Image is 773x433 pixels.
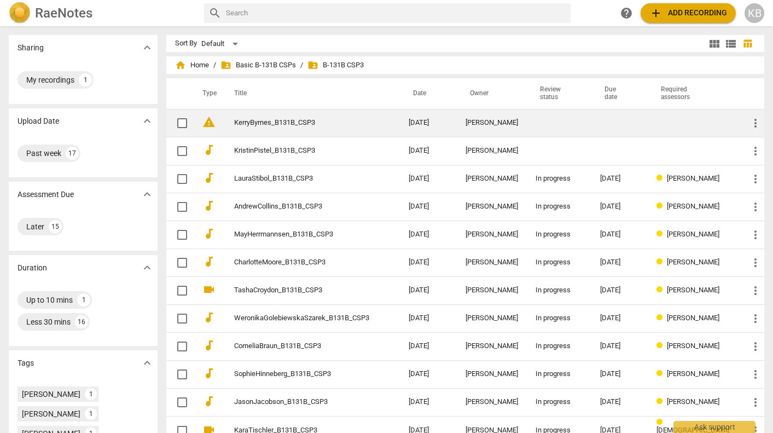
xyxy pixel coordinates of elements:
div: 15 [49,220,62,233]
div: [PERSON_NAME] [22,408,80,419]
div: 16 [75,315,88,328]
span: audiotrack [202,171,216,184]
span: [PERSON_NAME] [667,286,719,294]
td: [DATE] [400,137,457,165]
span: more_vert [749,340,762,353]
div: 1 [77,293,90,307]
span: more_vert [749,228,762,241]
span: audiotrack [202,227,216,240]
span: warning [202,116,216,129]
span: audiotrack [202,395,216,408]
div: [PERSON_NAME] [466,342,518,350]
div: [DATE] [600,203,639,211]
div: [PERSON_NAME] [22,389,80,400]
span: Review status: in progress [656,418,667,426]
button: List view [723,36,739,52]
h2: RaeNotes [35,5,92,21]
td: [DATE] [400,221,457,249]
div: [DATE] [600,230,639,239]
div: [DATE] [600,342,639,350]
td: [DATE] [400,304,457,332]
span: Review status: in progress [656,174,667,182]
span: add [649,7,662,20]
span: audiotrack [202,143,216,157]
span: [PERSON_NAME] [667,230,719,238]
p: Duration [18,262,47,274]
div: 17 [66,147,79,160]
a: JasonJacobson_B131B_CSP3 [234,398,369,406]
span: Review status: in progress [656,397,667,406]
span: audiotrack [202,199,216,212]
div: Sort By [175,39,197,48]
th: Owner [457,78,527,109]
div: [PERSON_NAME] [466,370,518,378]
span: expand_more [141,261,154,274]
td: [DATE] [400,165,457,193]
span: expand_more [141,41,154,54]
div: [PERSON_NAME] [466,398,518,406]
span: more_vert [749,312,762,325]
span: more_vert [749,368,762,381]
span: expand_more [141,188,154,201]
th: Due date [591,78,648,109]
button: Show more [139,186,155,203]
span: [PERSON_NAME] [667,202,719,210]
div: [DATE] [600,258,639,267]
th: Type [194,78,221,109]
span: Review status: in progress [656,370,667,378]
span: expand_more [141,114,154,128]
button: KB [745,3,764,23]
div: [PERSON_NAME] [466,203,518,211]
span: help [620,7,633,20]
input: Search [226,4,566,22]
span: Home [175,60,209,71]
div: In progress [536,203,583,211]
a: KristinPistel_B131B_CSP3 [234,147,369,155]
span: [PERSON_NAME] [667,397,719,406]
div: [PERSON_NAME] [466,147,518,155]
div: Past week [26,148,61,159]
span: Review status: in progress [656,314,667,322]
a: Help [617,3,636,23]
td: [DATE] [400,388,457,416]
div: In progress [536,342,583,350]
div: [PERSON_NAME] [466,286,518,295]
span: [PERSON_NAME] [667,258,719,266]
span: audiotrack [202,255,216,268]
button: Show more [139,113,155,129]
td: [DATE] [400,109,457,137]
div: 1 [79,73,92,86]
span: B-131B CSP3 [307,60,364,71]
th: Review status [527,78,591,109]
td: [DATE] [400,276,457,304]
span: [PERSON_NAME] [667,314,719,322]
td: [DATE] [400,193,457,221]
span: more_vert [749,396,762,409]
span: / [300,61,303,70]
span: table_chart [742,38,753,49]
button: Tile view [706,36,723,52]
span: view_module [708,37,721,50]
button: Table view [739,36,755,52]
div: Less 30 mins [26,316,71,327]
div: In progress [536,398,583,406]
div: [PERSON_NAME] [466,175,518,183]
div: [DATE] [600,286,639,295]
p: Upload Date [18,116,59,127]
span: more_vert [749,172,762,186]
div: Later [26,221,44,232]
a: KerryByrnes_B131B_CSP3 [234,119,369,127]
button: Upload [641,3,736,23]
button: Show more [139,39,155,56]
span: / [213,61,216,70]
span: expand_more [141,356,154,370]
div: Ask support [673,421,755,433]
button: Show more [139,355,155,371]
div: [DATE] [600,175,639,183]
span: [PERSON_NAME] [667,342,719,350]
div: [DATE] [600,398,639,406]
span: more_vert [749,284,762,297]
div: [PERSON_NAME] [466,314,518,322]
img: Logo [9,2,31,24]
